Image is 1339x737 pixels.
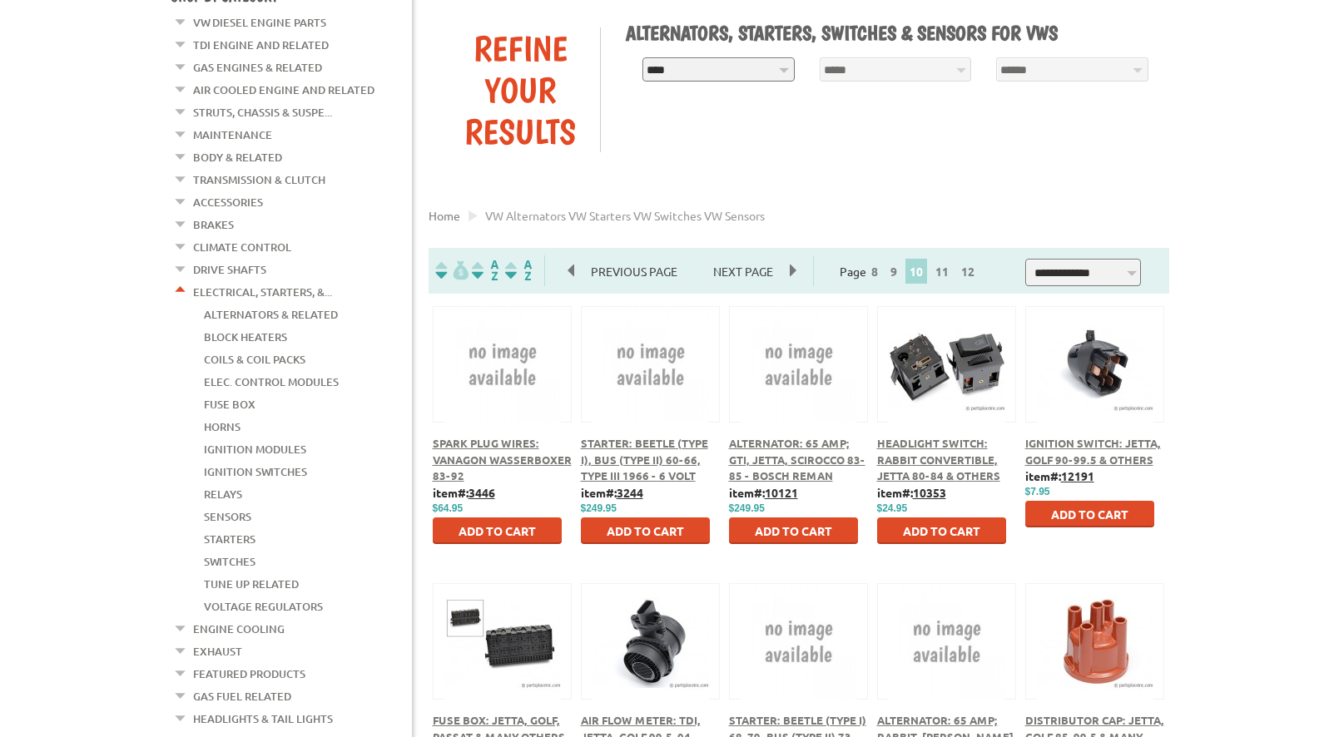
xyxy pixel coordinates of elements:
a: 11 [931,264,953,279]
button: Add to Cart [877,517,1006,544]
span: $7.95 [1025,486,1050,497]
a: Previous Page [568,264,697,279]
a: Fuse Box [204,393,255,415]
img: filterpricelow.svg [435,260,469,279]
button: Add to Cart [581,517,710,544]
span: Previous Page [574,259,694,284]
a: Gas Fuel Related [193,685,291,707]
a: Gas Engines & Related [193,57,322,78]
a: Air Cooled Engine and Related [193,79,374,101]
a: Brakes [193,214,234,235]
a: Sensors [204,506,251,527]
a: Next Page [697,264,790,279]
a: Tune Up Related [204,573,299,595]
a: Body & Related [193,146,282,168]
span: Add to Cart [1051,507,1128,522]
a: 9 [886,264,901,279]
a: Voltage Regulators [204,596,323,617]
a: Electrical, Starters, &... [193,281,332,303]
u: 10121 [765,485,798,500]
a: Struts, Chassis & Suspe... [193,101,332,123]
a: 12 [957,264,979,279]
a: Starters [204,528,255,550]
a: Headlights & Tail Lights [193,708,333,730]
img: Sort by Sales Rank [502,260,535,279]
h1: Alternators, Starters, Switches & Sensors for VWs [626,21,1157,45]
button: Add to Cart [433,517,562,544]
a: Switches [204,551,255,572]
span: Add to Cart [459,523,536,538]
a: Maintenance [193,124,272,146]
a: Alternators & Related [204,304,338,325]
a: 8 [867,264,882,279]
a: Ignition Switches [204,461,307,482]
span: Add to Cart [755,523,832,538]
span: Add to Cart [607,523,684,538]
a: Engine Cooling [193,618,285,640]
a: Transmission & Clutch [193,169,325,190]
a: TDI Engine and Related [193,34,329,56]
a: Drive Shafts [193,259,266,280]
a: VW Diesel Engine Parts [193,12,326,33]
a: Climate Control [193,236,291,258]
a: Accessories [193,191,263,213]
span: $24.95 [877,502,908,514]
a: Alternator: 65 Amp; GTI, Jetta, Scirocco 83-85 - Bosch Reman [729,436,865,482]
u: 3244 [617,485,643,500]
span: Add to Cart [903,523,980,538]
span: $249.95 [581,502,617,514]
b: item#: [729,485,798,500]
b: item#: [877,485,946,500]
span: 10 [905,259,927,284]
div: Refine Your Results [441,27,601,152]
u: 3446 [469,485,495,500]
a: Ignition Switch: Jetta, Golf 90-99.5 & Others [1025,436,1161,467]
b: item#: [433,485,495,500]
a: Headlight Switch: Rabbit Convertible, Jetta 80-84 & Others [877,436,1000,482]
a: Spark Plug Wires: Vanagon Wasserboxer 83-92 [433,436,572,482]
span: $249.95 [729,502,765,514]
a: Exhaust [193,641,242,662]
button: Add to Cart [729,517,858,544]
button: Add to Cart [1025,501,1154,527]
a: Relays [204,483,242,505]
span: $64.95 [433,502,464,514]
b: item#: [581,485,643,500]
a: Starter: Beetle (Type I), Bus (Type II) 60-66, Type III 1966 - 6 Volt [581,436,708,482]
b: item#: [1025,468,1094,483]
a: Block Heaters [204,326,287,348]
span: VW alternators VW starters VW switches VW sensors [485,208,765,223]
a: Ignition Modules [204,438,306,460]
u: 10353 [913,485,946,500]
span: Next Page [697,259,790,284]
a: Elec. Control Modules [204,371,339,393]
img: Sort by Headline [469,260,502,279]
a: Home [429,208,460,223]
a: Coils & Coil Packs [204,349,305,370]
div: Page [813,255,1004,286]
u: 12191 [1061,468,1094,483]
a: Featured Products [193,663,305,685]
a: Horns [204,416,241,438]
